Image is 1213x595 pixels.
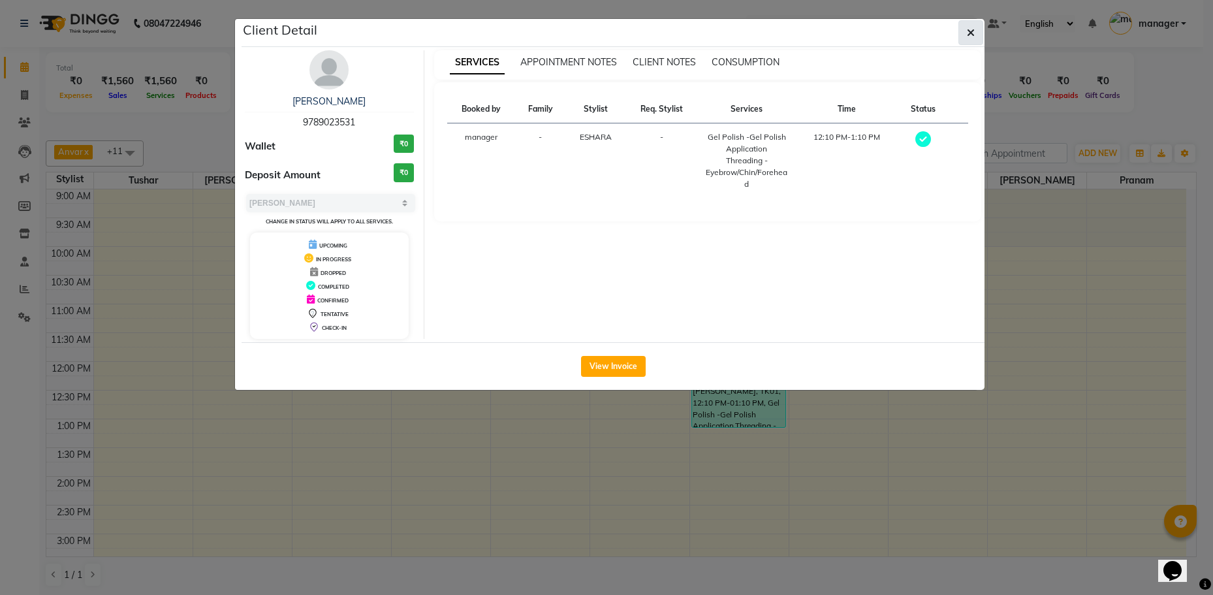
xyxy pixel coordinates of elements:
[318,283,349,290] span: COMPLETED
[245,139,276,154] span: Wallet
[520,56,617,68] span: APPOINTMENT NOTES
[394,163,414,182] h3: ₹0
[321,270,346,276] span: DROPPED
[712,56,780,68] span: CONSUMPTION
[580,132,612,142] span: ESHARA
[317,297,349,304] span: CONFIRMED
[706,131,788,155] div: Gel Polish -Gel Polish Application
[706,155,788,190] div: Threading -Eyebrow/Chin/Forehead
[245,168,321,183] span: Deposit Amount
[292,95,366,107] a: [PERSON_NAME]
[698,95,796,123] th: Services
[581,356,646,377] button: View Invoice
[319,242,347,249] span: UPCOMING
[243,20,317,40] h5: Client Detail
[515,123,565,199] td: -
[321,311,349,317] span: TENTATIVE
[515,95,565,123] th: Family
[625,95,698,123] th: Req. Stylist
[447,123,516,199] td: manager
[625,123,698,199] td: -
[566,95,625,123] th: Stylist
[394,135,414,153] h3: ₹0
[309,50,349,89] img: avatar
[316,256,351,263] span: IN PROGRESS
[633,56,696,68] span: CLIENT NOTES
[795,123,898,199] td: 12:10 PM-1:10 PM
[898,95,949,123] th: Status
[322,325,347,331] span: CHECK-IN
[1158,543,1200,582] iframe: chat widget
[447,95,516,123] th: Booked by
[303,116,355,128] span: 9789023531
[266,218,393,225] small: Change in status will apply to all services.
[450,51,505,74] span: SERVICES
[795,95,898,123] th: Time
